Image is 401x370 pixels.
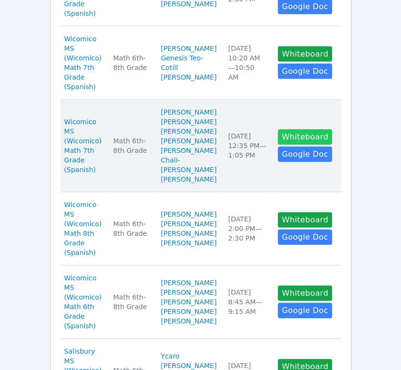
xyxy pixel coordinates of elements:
a: Wicomico MS (Wicomico) Math 8th Grade (Spanish) [64,200,102,257]
a: [PERSON_NAME] [161,174,216,184]
tr: Wicomico MS (Wicomico) Math 8th Grade (Spanish)Math 6th-8th Grade[PERSON_NAME][PERSON_NAME][PERSO... [60,192,343,266]
a: [PERSON_NAME] [161,44,216,53]
a: [PERSON_NAME] Chali-[PERSON_NAME] [161,146,216,174]
div: Math 6th-8th Grade [113,53,149,72]
a: Google Doc [278,230,331,245]
a: [PERSON_NAME] [161,297,216,307]
a: [PERSON_NAME] [161,219,216,229]
a: [PERSON_NAME] [161,288,216,297]
button: Whiteboard [278,286,332,301]
a: Google Doc [278,303,331,318]
a: [PERSON_NAME] [161,238,216,248]
div: [DATE] 2:00 PM — 2:30 PM [228,214,266,243]
a: [PERSON_NAME] [161,107,216,117]
div: [DATE] 12:35 PM — 1:05 PM [228,131,266,160]
a: Genesis Teo-Cotill [161,53,216,72]
div: Math 6th-8th Grade [113,136,149,155]
a: [PERSON_NAME] [161,316,216,326]
button: Whiteboard [278,46,332,62]
a: [PERSON_NAME] [161,307,216,316]
div: Math 6th-8th Grade [113,219,149,238]
tr: Wicomico MS (Wicomico) Math 7th Grade (Spanish)Math 6th-8th Grade[PERSON_NAME]Genesis Teo-Cotill[... [60,26,343,100]
a: [PERSON_NAME] [PERSON_NAME] [PERSON_NAME] [161,117,216,146]
a: Wicomico MS (Wicomico) Math 6th Grade (Spanish) [64,273,102,331]
button: Whiteboard [278,129,332,145]
button: Whiteboard [278,212,332,228]
tr: Wicomico MS (Wicomico) Math 7th Grade (Spanish)Math 6th-8th Grade[PERSON_NAME][PERSON_NAME] [PERS... [60,100,343,192]
div: [DATE] 10:20 AM — 10:50 AM [228,44,266,82]
div: [DATE] 8:45 AM — 9:15 AM [228,288,266,316]
a: Wicomico MS (Wicomico) Math 7th Grade (Spanish) [64,117,102,174]
a: Google Doc [278,147,331,162]
a: Google Doc [278,64,331,79]
a: [PERSON_NAME] [161,278,216,288]
a: [PERSON_NAME] [161,229,216,238]
div: Math 6th-8th Grade [113,292,149,312]
tr: Wicomico MS (Wicomico) Math 6th Grade (Spanish)Math 6th-8th Grade[PERSON_NAME][PERSON_NAME][PERSO... [60,266,343,339]
a: [PERSON_NAME] [161,209,216,219]
a: Wicomico MS (Wicomico) Math 7th Grade (Spanish) [64,34,102,92]
a: [PERSON_NAME] [161,72,216,82]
